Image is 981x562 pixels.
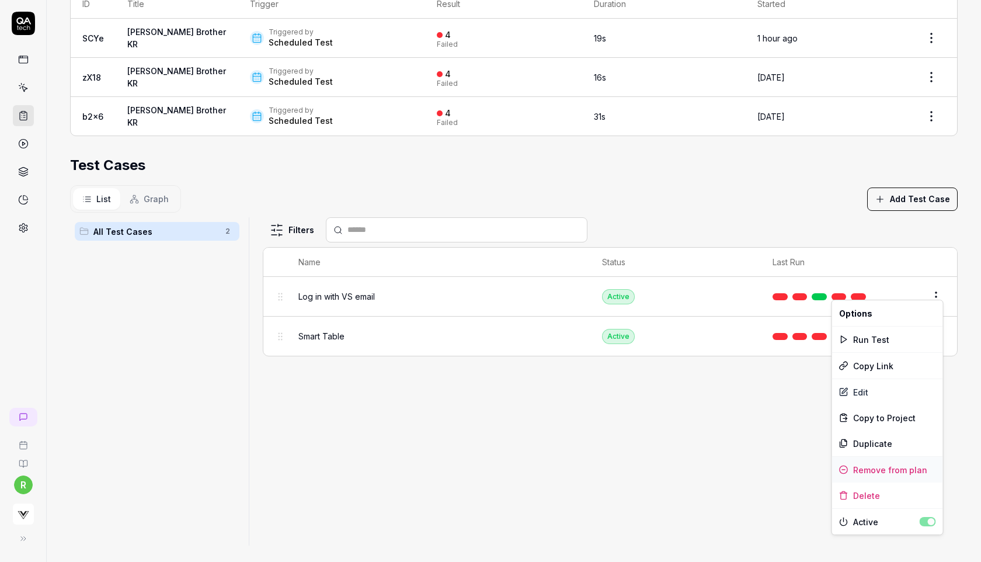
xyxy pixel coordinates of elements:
div: Remove from plan [832,457,943,483]
span: Active [853,516,920,528]
div: Duplicate [832,431,943,456]
div: Delete [832,483,943,508]
span: Copy to Project [853,412,916,424]
span: Options [839,307,872,320]
a: Edit [832,379,943,405]
div: Run Test [832,327,943,352]
div: Copy Link [832,353,943,379]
